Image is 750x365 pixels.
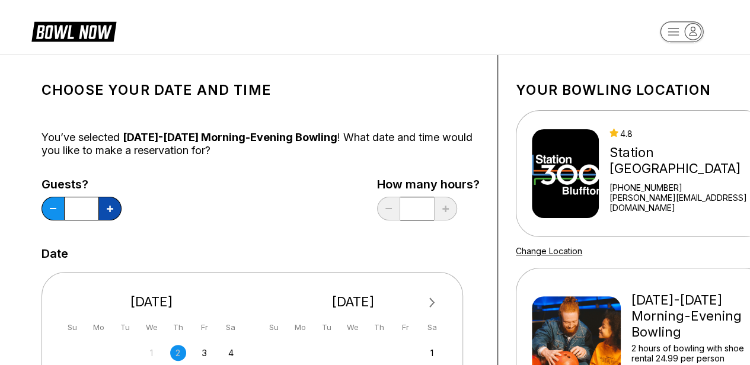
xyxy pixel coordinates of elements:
[143,319,159,335] div: We
[424,319,440,335] div: Sa
[123,131,337,143] span: [DATE]-[DATE] Morning-Evening Bowling
[292,319,308,335] div: Mo
[91,319,107,335] div: Mo
[42,247,68,260] label: Date
[196,345,212,361] div: Choose Friday, October 3rd, 2025
[42,178,122,191] label: Guests?
[196,319,212,335] div: Fr
[65,319,81,335] div: Su
[424,345,440,361] div: Choose Saturday, November 1st, 2025
[170,345,186,361] div: Not available Thursday, October 2nd, 2025
[377,178,480,191] label: How many hours?
[516,246,582,256] a: Change Location
[117,319,133,335] div: Tu
[345,319,361,335] div: We
[261,294,445,310] div: [DATE]
[42,131,480,157] div: You’ve selected ! What date and time would you like to make a reservation for?
[398,319,414,335] div: Fr
[223,345,239,361] div: Choose Saturday, October 4th, 2025
[60,294,244,310] div: [DATE]
[266,319,282,335] div: Su
[423,293,442,312] button: Next Month
[532,129,599,218] img: Station 300 Bluffton
[371,319,387,335] div: Th
[143,345,159,361] div: Not available Wednesday, October 1st, 2025
[223,319,239,335] div: Sa
[170,319,186,335] div: Th
[318,319,334,335] div: Tu
[42,82,480,98] h1: Choose your Date and time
